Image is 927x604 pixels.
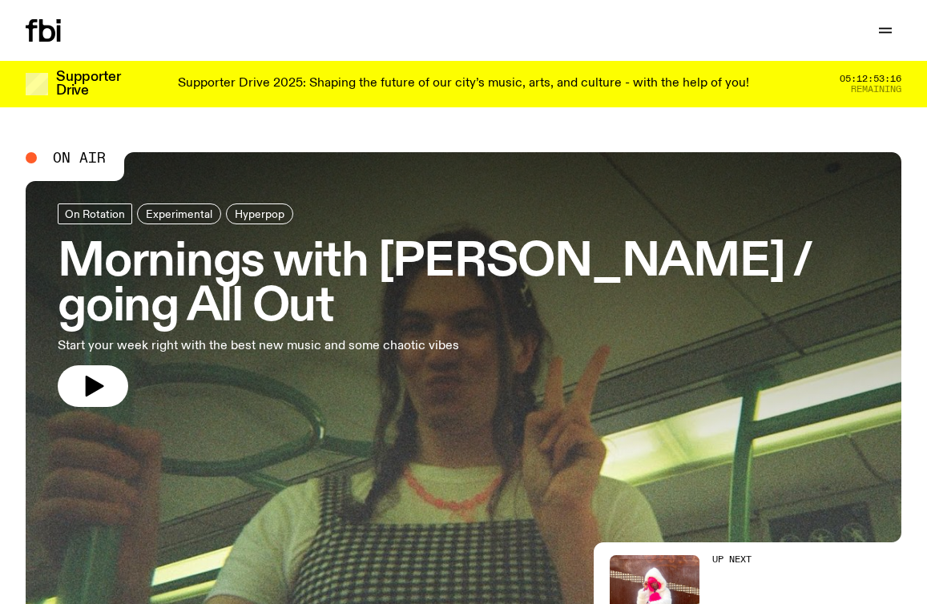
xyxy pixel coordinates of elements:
[58,336,468,356] p: Start your week right with the best new music and some chaotic vibes
[178,77,749,91] p: Supporter Drive 2025: Shaping the future of our city’s music, arts, and culture - with the help o...
[235,207,284,219] span: Hyperpop
[851,85,901,94] span: Remaining
[840,74,901,83] span: 05:12:53:16
[56,70,120,98] h3: Supporter Drive
[58,240,869,330] h3: Mornings with [PERSON_NAME] / going All Out
[65,207,125,219] span: On Rotation
[58,203,869,407] a: Mornings with [PERSON_NAME] / going All OutStart your week right with the best new music and some...
[712,555,850,564] h2: Up Next
[137,203,221,224] a: Experimental
[53,151,106,165] span: On Air
[146,207,212,219] span: Experimental
[226,203,293,224] a: Hyperpop
[58,203,132,224] a: On Rotation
